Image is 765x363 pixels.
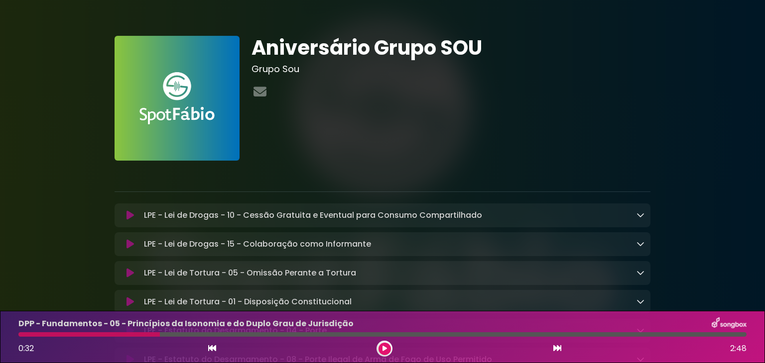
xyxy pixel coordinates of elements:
[144,267,356,279] p: LPE - Lei de Tortura - 05 - Omissão Perante a Tortura
[18,318,354,330] p: DPP - Fundamentos - 05 - Princípios da Isonomia e do Duplo Grau de Jurisdição
[252,64,650,75] h3: Grupo Sou
[115,36,240,161] img: FAnVhLgaRSStWruMDZa6
[144,209,482,221] p: LPE - Lei de Drogas - 10 - Cessão Gratuita e Eventual para Consumo Compartilhado
[730,343,747,355] span: 2:48
[144,238,371,250] p: LPE - Lei de Drogas - 15 - Colaboração como Informante
[144,296,352,308] p: LPE - Lei de Tortura - 01 - Disposição Constitucional
[712,317,747,330] img: songbox-logo-white.png
[18,343,34,354] span: 0:32
[252,36,650,60] h1: Aniversário Grupo SOU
